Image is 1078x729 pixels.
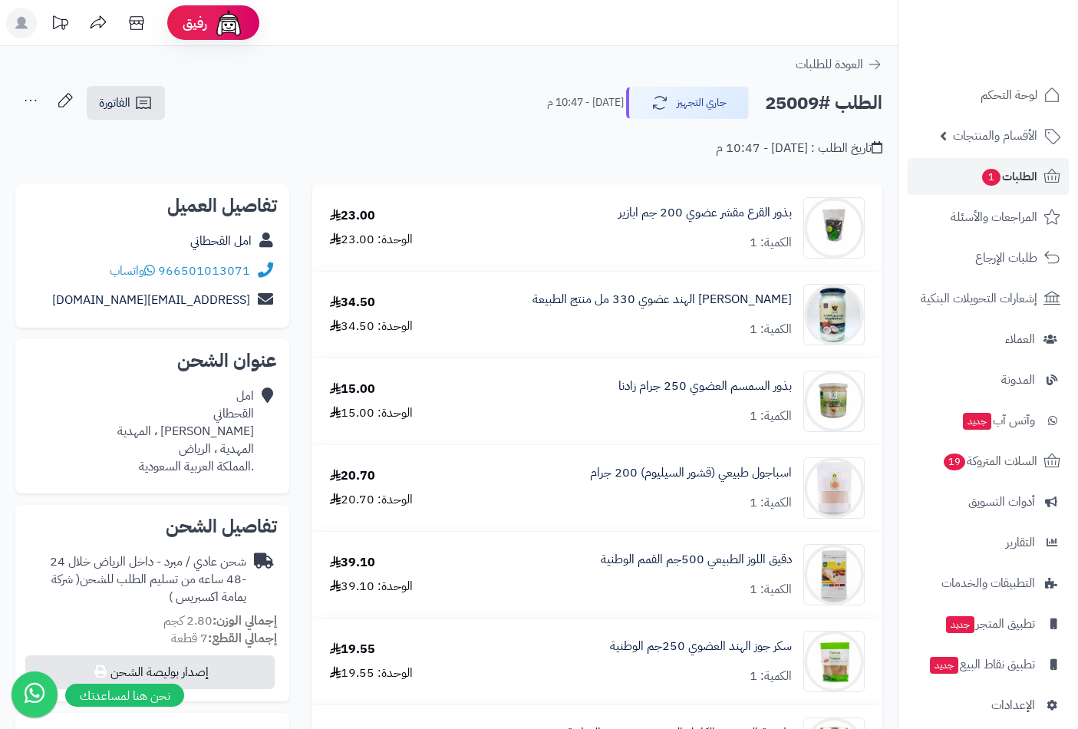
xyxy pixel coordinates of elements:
[618,378,792,395] a: بذور السمسم العضوي 250 جرام زادنا
[330,231,413,249] div: الوحدة: 23.00
[968,491,1035,513] span: أدوات التسويق
[171,629,277,648] small: 7 قطعة
[52,291,250,309] a: [EMAIL_ADDRESS][DOMAIN_NAME]
[942,450,1037,472] span: السلات المتروكة
[908,361,1069,398] a: المدونة
[110,262,155,280] a: واتساب
[1006,532,1035,553] span: التقارير
[330,381,375,398] div: 15.00
[601,551,792,569] a: دقيق اللوز الطبيعي 500جم القمم الوطنية
[158,262,250,280] a: 966501013071
[908,199,1069,236] a: المراجعات والأسئلة
[28,196,277,215] h2: تفاصيل العميل
[330,404,413,422] div: الوحدة: 15.00
[908,605,1069,642] a: تطبيق المتجرجديد
[804,631,864,692] img: 1730912016-19f06521-09b6-45f2-9423-ed5f561a1770-90x90.jpg
[716,140,882,157] div: تاريخ الطلب : [DATE] - 10:47 م
[330,318,413,335] div: الوحدة: 34.50
[330,294,375,312] div: 34.50
[1005,328,1035,350] span: العملاء
[982,169,1001,186] span: 1
[532,291,792,308] a: [PERSON_NAME] الهند عضوي 330 مل منتج الطبيعة
[908,158,1069,195] a: الطلبات1
[750,321,792,338] div: الكمية: 1
[750,407,792,425] div: الكمية: 1
[330,491,413,509] div: الوحدة: 20.70
[213,8,244,38] img: ai-face.png
[796,55,882,74] a: العودة للطلبات
[330,578,413,595] div: الوحدة: 39.10
[804,544,864,605] img: 1727886378-_%D8%AF%D9%82%D9%8A%D9%82%20%D8%A7%D9%84%D9%84%D9%88%D8%B2%20%D8%A7%D9%84%D8%B9%D8%B6%...
[117,388,254,475] div: امل القحطاني [PERSON_NAME] ، المهدية المهدية ، الرياض .المملكة العربية السعودية
[547,95,624,111] small: [DATE] - 10:47 م
[991,694,1035,716] span: الإعدادات
[330,641,375,658] div: 19.55
[190,232,252,250] a: امل القحطاني
[908,239,1069,276] a: طلبات الإرجاع
[975,247,1037,269] span: طلبات الإرجاع
[28,553,246,606] div: شحن عادي / مبرد - داخل الرياض خلال 24 -48 ساعه من تسليم الطلب للشحن
[765,87,882,119] h2: الطلب #25009
[796,55,863,74] span: العودة للطلبات
[944,454,965,470] span: 19
[981,166,1037,187] span: الطلبات
[1001,369,1035,391] span: المدونة
[908,402,1069,439] a: وآتس آبجديد
[963,413,991,430] span: جديد
[908,77,1069,114] a: لوحة التحكم
[908,646,1069,683] a: تطبيق نقاط البيعجديد
[25,655,275,689] button: إصدار بوليصة الشحن
[908,687,1069,724] a: الإعدادات
[330,467,375,485] div: 20.70
[750,494,792,512] div: الكمية: 1
[981,84,1037,106] span: لوحة التحكم
[941,572,1035,594] span: التطبيقات والخدمات
[618,204,792,222] a: بذور القرع مقشر عضوي 200 جم ابازير
[908,321,1069,358] a: العملاء
[330,207,375,225] div: 23.00
[804,197,864,259] img: 1647293487-WhatsApp%20Image%202022-03-15%20at%2012.30.28%20AM-90x90.jpeg
[590,464,792,482] a: اسباجول طبيعي (قشور السيليوم) 200 جرام
[961,410,1035,431] span: وآتس آب
[163,612,277,630] small: 2.80 كجم
[28,351,277,370] h2: عنوان الشحن
[51,570,246,606] span: ( شركة يمامة اكسبريس )
[804,457,864,519] img: 1731085893-%D8%A7%D8%B3%D8%AC%D9%88%D9%84%20-90x90.jpg
[213,612,277,630] strong: إجمالي الوزن:
[974,43,1063,75] img: logo-2.png
[921,288,1037,309] span: إشعارات التحويلات البنكية
[208,629,277,648] strong: إجمالي القطع:
[41,8,79,42] a: تحديثات المنصة
[99,94,130,112] span: الفاتورة
[908,443,1069,480] a: السلات المتروكة19
[804,284,864,345] img: 1754930001-6287019320556-90x90.jpg
[750,234,792,252] div: الكمية: 1
[28,517,277,536] h2: تفاصيل الشحن
[330,665,413,682] div: الوحدة: 19.55
[930,657,958,674] span: جديد
[951,206,1037,228] span: المراجعات والأسئلة
[944,613,1035,635] span: تطبيق المتجر
[946,616,974,633] span: جديد
[750,668,792,685] div: الكمية: 1
[804,371,864,432] img: 1724444106-%D8%A8%D8%B0%D9%88%D8%B1%20%D8%A7%D9%84%D8%B3%D9%85%D8%B3%D9%85%20-90x90.jpg
[330,554,375,572] div: 39.10
[928,654,1035,675] span: تطبيق نقاط البيع
[183,14,207,32] span: رفيق
[87,86,165,120] a: الفاتورة
[908,524,1069,561] a: التقارير
[626,87,749,119] button: جاري التجهيز
[750,581,792,599] div: الكمية: 1
[908,280,1069,317] a: إشعارات التحويلات البنكية
[908,565,1069,602] a: التطبيقات والخدمات
[908,483,1069,520] a: أدوات التسويق
[610,638,792,655] a: سكر جوز الهند العضوي 250جم الوطنية
[953,125,1037,147] span: الأقسام والمنتجات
